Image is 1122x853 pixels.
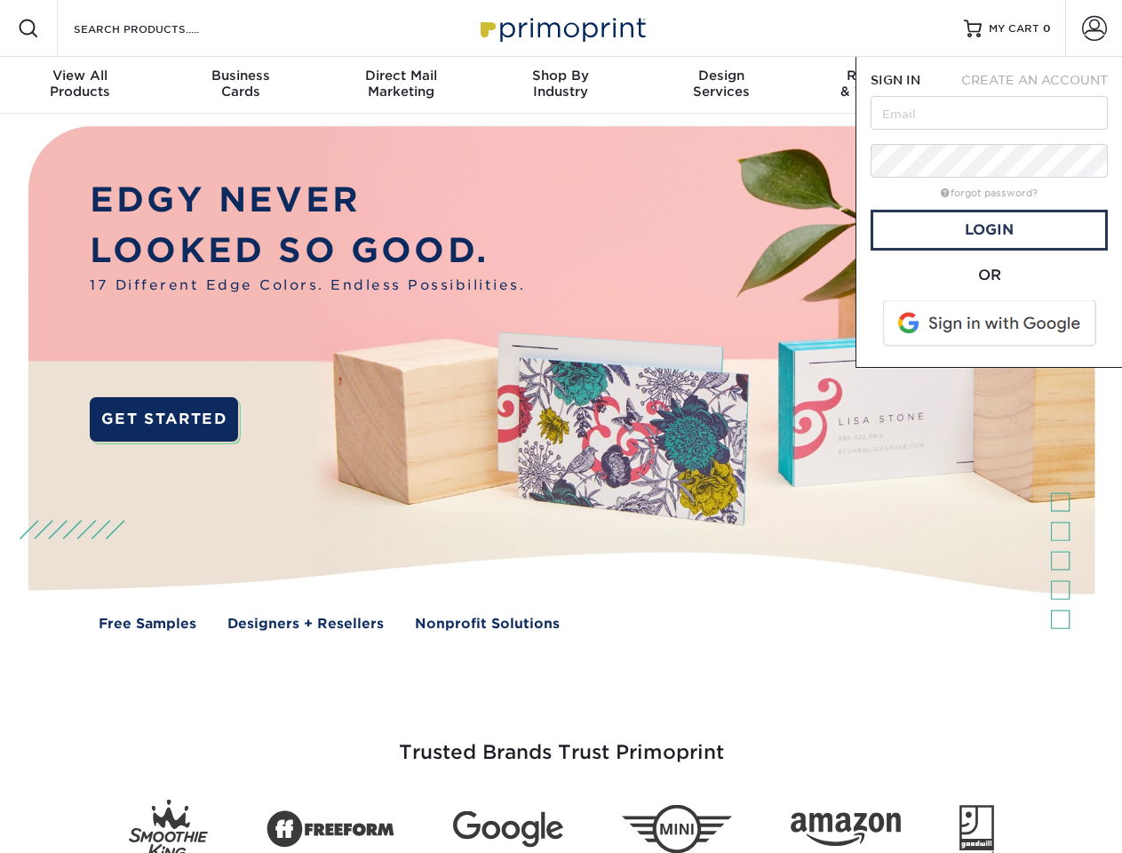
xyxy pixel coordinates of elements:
span: 0 [1043,22,1051,35]
p: EDGY NEVER [90,175,525,226]
input: Email [871,96,1108,130]
div: OR [871,265,1108,286]
div: Cards [160,68,320,100]
a: Shop ByIndustry [481,57,641,114]
iframe: Google Customer Reviews [4,799,151,847]
span: SIGN IN [871,73,920,87]
img: Google [453,811,563,848]
span: Resources [801,68,961,84]
span: Shop By [481,68,641,84]
span: MY CART [989,21,1039,36]
a: DesignServices [641,57,801,114]
input: SEARCH PRODUCTS..... [72,18,245,39]
div: & Templates [801,68,961,100]
span: Business [160,68,320,84]
img: Primoprint [473,9,650,47]
span: Direct Mail [321,68,481,84]
a: GET STARTED [90,397,238,442]
a: forgot password? [941,187,1038,199]
span: CREATE AN ACCOUNT [961,73,1108,87]
img: Goodwill [959,805,994,853]
div: Services [641,68,801,100]
a: Free Samples [99,614,196,634]
a: BusinessCards [160,57,320,114]
a: Direct MailMarketing [321,57,481,114]
div: Industry [481,68,641,100]
p: LOOKED SO GOOD. [90,226,525,276]
a: Login [871,210,1108,251]
span: 17 Different Edge Colors. Endless Possibilities. [90,275,525,296]
span: Design [641,68,801,84]
a: Resources& Templates [801,57,961,114]
h3: Trusted Brands Trust Primoprint [42,698,1081,785]
img: Amazon [791,813,901,847]
a: Nonprofit Solutions [415,614,560,634]
div: Marketing [321,68,481,100]
a: Designers + Resellers [227,614,384,634]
